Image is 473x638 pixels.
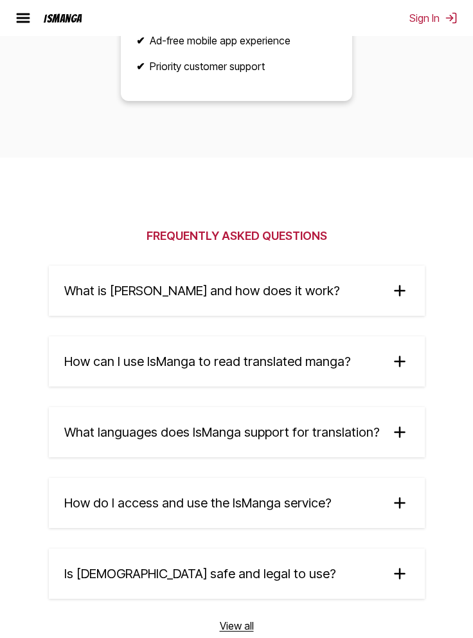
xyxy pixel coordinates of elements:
[15,10,31,26] img: hamburger
[49,266,425,316] summary: What is [PERSON_NAME] and how does it work?
[136,34,145,47] b: ✔
[390,423,409,442] img: plus
[409,12,458,24] button: Sign In
[49,407,425,457] summary: What languages does IsManga support for translation?
[64,495,332,511] span: How do I access and use the IsManga service?
[64,354,351,369] span: How can I use IsManga to read translated manga?
[390,564,409,583] img: plus
[136,60,337,73] li: Priority customer support
[147,229,327,242] h2: Frequently Asked Questions
[390,493,409,513] img: plus
[136,34,337,47] li: Ad-free mobile app experience
[49,549,425,599] summary: Is [DEMOGRAPHIC_DATA] safe and legal to use?
[390,281,409,300] img: plus
[136,60,145,73] b: ✔
[44,12,82,24] div: IsManga
[49,478,425,528] summary: How do I access and use the IsManga service?
[49,336,425,387] summary: How can I use IsManga to read translated manga?
[445,12,458,24] img: Sign out
[64,424,380,440] span: What languages does IsManga support for translation?
[64,566,336,581] span: Is [DEMOGRAPHIC_DATA] safe and legal to use?
[220,619,254,632] a: View all
[390,352,409,371] img: plus
[64,283,340,298] span: What is [PERSON_NAME] and how does it work?
[39,12,105,24] a: IsManga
